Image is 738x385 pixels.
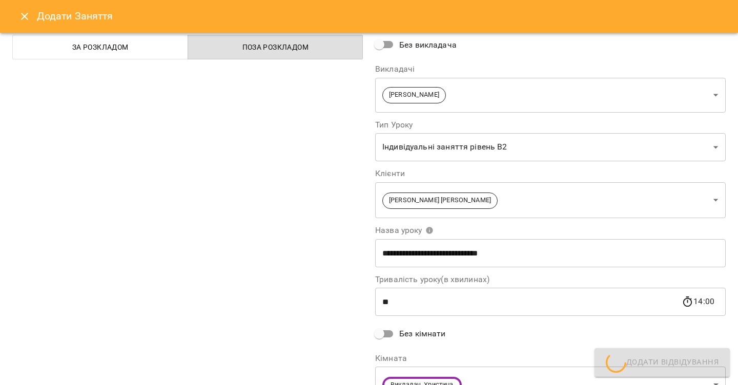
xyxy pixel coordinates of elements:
div: [PERSON_NAME] [375,77,726,113]
div: Індивідуальні заняття рівень В2 [375,133,726,162]
div: [PERSON_NAME] [PERSON_NAME] [375,182,726,218]
span: Без кімнати [399,328,446,340]
button: Поза розкладом [188,35,363,59]
button: За розкладом [12,35,188,59]
span: Назва уроку [375,226,434,234]
svg: Вкажіть назву уроку або виберіть клієнтів [425,226,434,234]
label: Тривалість уроку(в хвилинах) [375,275,726,284]
label: Клієнти [375,169,726,178]
button: Close [12,4,37,29]
span: Поза розкладом [194,41,357,53]
h6: Додати Заняття [37,8,726,24]
span: [PERSON_NAME] [PERSON_NAME] [383,196,497,205]
label: Тип Уроку [375,121,726,129]
span: За розкладом [19,41,182,53]
label: Викладачі [375,65,726,73]
span: [PERSON_NAME] [383,90,445,100]
label: Кімната [375,354,726,362]
span: Без викладача [399,39,457,51]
